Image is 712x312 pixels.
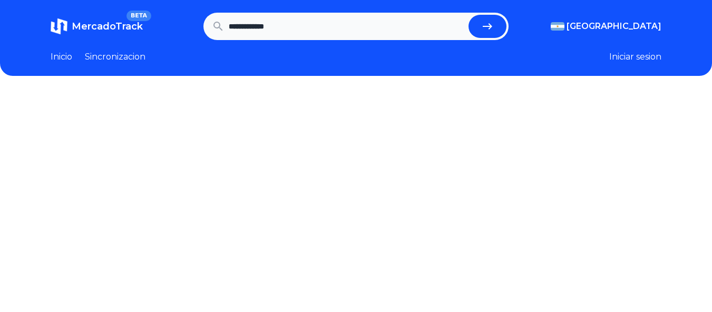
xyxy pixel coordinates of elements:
span: [GEOGRAPHIC_DATA] [567,20,661,33]
img: MercadoTrack [51,18,67,35]
a: Inicio [51,51,72,63]
span: MercadoTrack [72,21,143,32]
a: MercadoTrackBETA [51,18,143,35]
button: [GEOGRAPHIC_DATA] [551,20,661,33]
a: Sincronizacion [85,51,145,63]
span: BETA [126,11,151,21]
button: Iniciar sesion [609,51,661,63]
img: Argentina [551,22,564,31]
